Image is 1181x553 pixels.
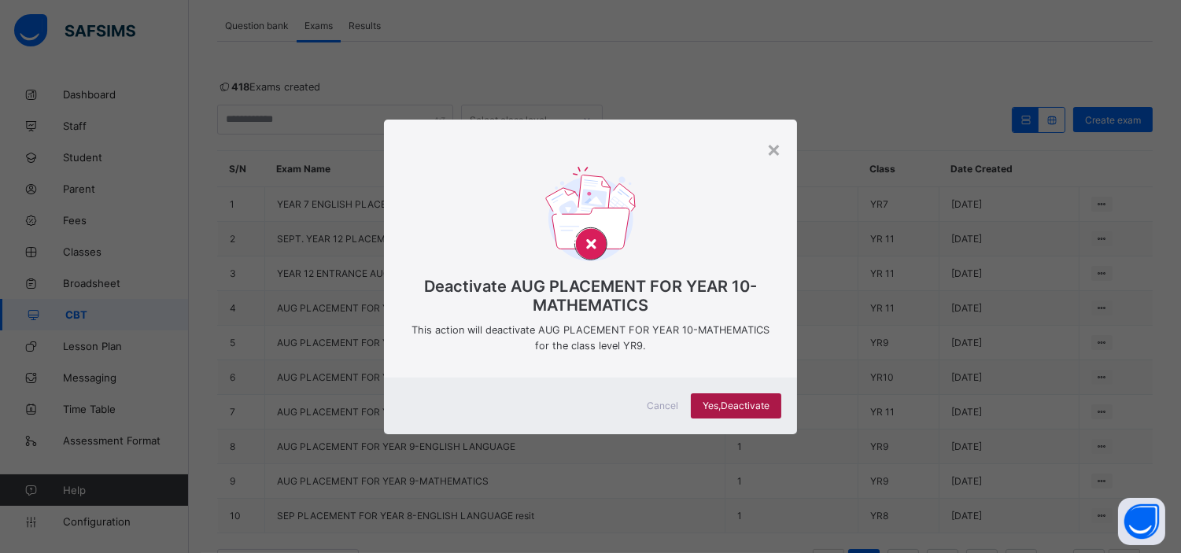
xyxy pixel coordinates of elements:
span: Cancel [647,400,678,411]
span: This action will deactivate AUG PLACEMENT FOR YEAR 10-MATHEMATICS for the class level YR9. [408,323,773,354]
span: Yes, Deactivate [703,400,769,411]
span: Deactivate AUG PLACEMENT FOR YEAR 10-MATHEMATICS [408,277,773,315]
img: delet-svg.b138e77a2260f71d828f879c6b9dcb76.svg [545,167,636,267]
div: × [766,135,781,162]
button: Open asap [1118,498,1165,545]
